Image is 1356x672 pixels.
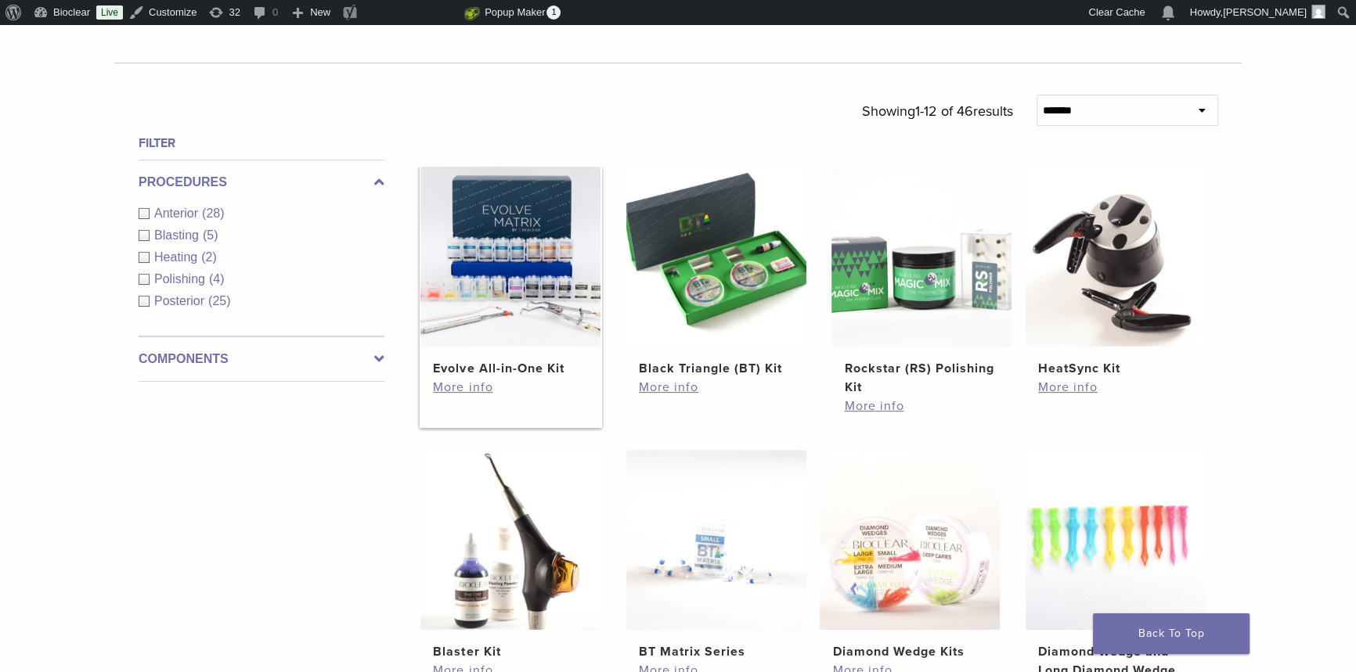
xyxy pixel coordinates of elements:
p: Showing results [862,95,1013,128]
img: BT Matrix Series [626,450,806,630]
img: Diamond Wedge and Long Diamond Wedge [1026,450,1206,630]
img: Blaster Kit [420,450,600,630]
h2: BT Matrix Series [639,642,794,661]
span: Blasting [154,228,203,242]
a: HeatSync KitHeatSync Kit [1025,167,1207,378]
img: Diamond Wedge Kits [820,450,1000,630]
a: More info [1038,378,1193,397]
span: 1 [546,5,561,20]
a: Back To Top [1093,613,1250,654]
h2: Black Triangle (BT) Kit [639,359,794,378]
a: Live [96,5,123,20]
h2: HeatSync Kit [1038,359,1193,378]
img: Rockstar (RS) Polishing Kit [831,167,1012,347]
label: Components [139,350,384,368]
a: More info [639,378,794,397]
span: Polishing [154,272,209,286]
a: BT Matrix SeriesBT Matrix Series [626,450,808,661]
a: Blaster KitBlaster Kit [420,450,602,661]
span: 1-12 of 46 [915,102,973,120]
span: Anterior [154,207,202,220]
img: HeatSync Kit [1026,167,1206,347]
span: (4) [209,272,225,286]
a: Diamond Wedge KitsDiamond Wedge Kits [819,450,1001,661]
span: (2) [201,250,217,264]
h4: Filter [139,134,384,153]
a: Black Triangle (BT) KitBlack Triangle (BT) Kit [626,167,808,378]
span: (5) [203,228,218,242]
span: Heating [154,250,201,264]
span: [PERSON_NAME] [1223,6,1307,18]
a: More info [844,397,999,415]
a: Rockstar (RS) Polishing KitRockstar (RS) Polishing Kit [831,167,1013,397]
img: Views over 48 hours. Click for more Jetpack Stats. [377,4,464,23]
span: (25) [208,294,230,307]
img: Black Triangle (BT) Kit [626,167,806,347]
h2: Diamond Wedge Kits [832,642,987,661]
h2: Blaster Kit [433,642,588,661]
h2: Evolve All-in-One Kit [433,359,588,378]
img: Evolve All-in-One Kit [420,167,600,347]
h2: Rockstar (RS) Polishing Kit [844,359,999,397]
label: Procedures [139,173,384,192]
a: Evolve All-in-One KitEvolve All-in-One Kit [420,167,602,378]
span: Posterior [154,294,208,307]
a: More info [433,378,588,397]
span: (28) [202,207,224,220]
